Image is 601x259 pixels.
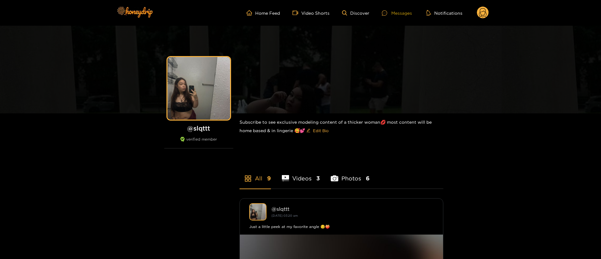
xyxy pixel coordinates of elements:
[366,174,370,182] span: 6
[293,10,329,16] a: Video Shorts
[313,127,329,134] span: Edit Bio
[164,124,233,132] h1: @ slqttt
[267,174,271,182] span: 9
[246,10,280,16] a: Home Feed
[164,137,233,148] div: verified member
[293,10,301,16] span: video-camera
[272,206,434,212] div: @ slqttt
[282,160,320,189] li: Videos
[244,175,252,182] span: appstore
[306,128,310,133] span: edit
[305,126,330,136] button: editEdit Bio
[249,224,434,230] div: Just a little peek at my favorite angle 😏🍑
[240,160,271,189] li: All
[382,9,412,17] div: Messages
[246,10,255,16] span: home
[316,174,320,182] span: 3
[240,113,443,141] div: Subscribe to see exclusive modeling content of a thicker woman💋 most content will be home based &...
[249,203,266,220] img: slqttt
[272,214,298,217] small: [DATE] 03:20 am
[331,160,370,189] li: Photos
[424,10,464,16] button: Notifications
[342,10,369,16] a: Discover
